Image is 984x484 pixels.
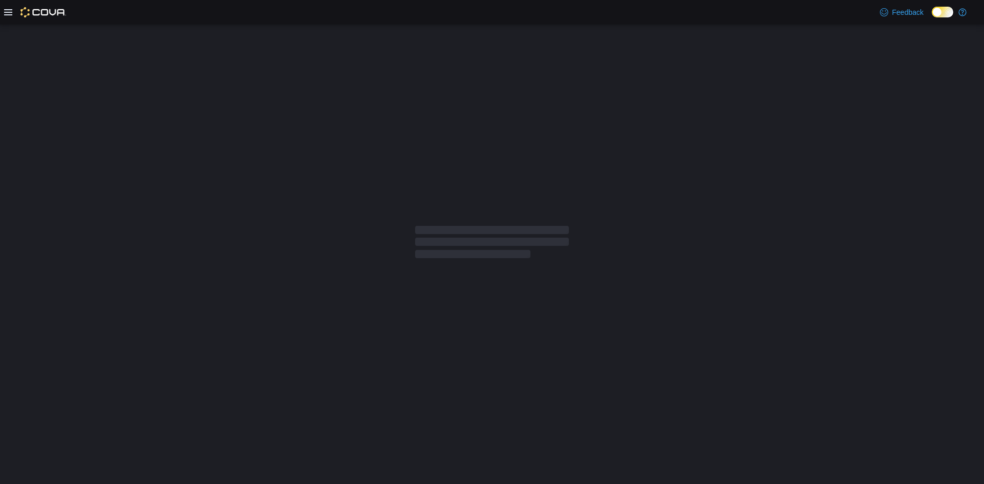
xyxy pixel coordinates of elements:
span: Dark Mode [932,17,932,18]
span: Feedback [892,7,924,17]
input: Dark Mode [932,7,953,17]
a: Feedback [876,2,928,23]
img: Cova [20,7,66,17]
span: Loading [415,228,569,261]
